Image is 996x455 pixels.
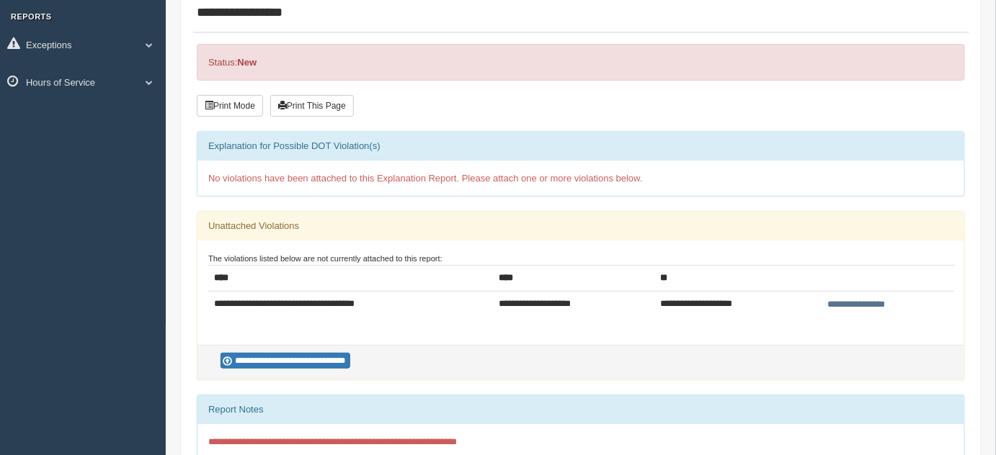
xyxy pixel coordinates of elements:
[197,95,263,117] button: Print Mode
[237,57,257,68] strong: New
[197,212,964,240] div: Unattached Violations
[197,132,964,161] div: Explanation for Possible DOT Violation(s)
[270,95,354,117] button: Print This Page
[197,395,964,424] div: Report Notes
[208,254,443,263] small: The violations listed below are not currently attached to this report:
[208,173,643,184] span: No violations have been attached to this Explanation Report. Please attach one or more violations...
[197,44,965,81] div: Status:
